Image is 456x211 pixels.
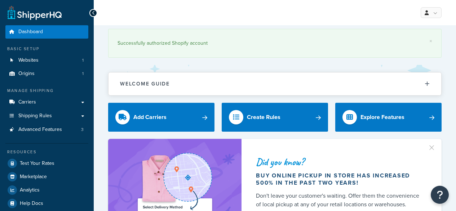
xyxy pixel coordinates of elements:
div: Add Carriers [133,112,167,122]
span: Origins [18,71,35,77]
a: Create Rules [222,103,328,132]
h2: Welcome Guide [120,81,170,87]
span: Shipping Rules [18,113,52,119]
div: Explore Features [360,112,404,122]
button: Open Resource Center [431,186,449,204]
span: Carriers [18,99,36,105]
div: Buy online pickup in store has increased 500% in the past two years! [256,172,424,186]
a: Help Docs [5,197,88,210]
span: Analytics [20,187,40,193]
div: Don't leave your customer's waiting. Offer them the convenience of local pickup at any of your re... [256,192,424,209]
a: Websites1 [5,54,88,67]
a: Analytics [5,184,88,197]
li: Origins [5,67,88,80]
div: Basic Setup [5,46,88,52]
span: Advanced Features [18,127,62,133]
a: Add Carriers [108,103,214,132]
span: Websites [18,57,39,63]
div: Did you know? [256,157,424,167]
a: Marketplace [5,170,88,183]
a: Dashboard [5,25,88,39]
li: Advanced Features [5,123,88,136]
a: Origins1 [5,67,88,80]
div: Manage Shipping [5,88,88,94]
span: 1 [82,71,84,77]
span: Help Docs [20,201,43,207]
span: Marketplace [20,174,47,180]
a: Advanced Features3 [5,123,88,136]
a: Shipping Rules [5,109,88,123]
span: Dashboard [18,29,43,35]
a: Test Your Rates [5,157,88,170]
span: 3 [81,127,84,133]
div: Successfully authorized Shopify account [118,38,432,48]
span: Test Your Rates [20,161,54,167]
a: × [429,38,432,44]
li: Websites [5,54,88,67]
a: Carriers [5,96,88,109]
div: Resources [5,149,88,155]
div: Create Rules [247,112,280,122]
a: Explore Features [335,103,442,132]
button: Welcome Guide [109,72,441,95]
span: 1 [82,57,84,63]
